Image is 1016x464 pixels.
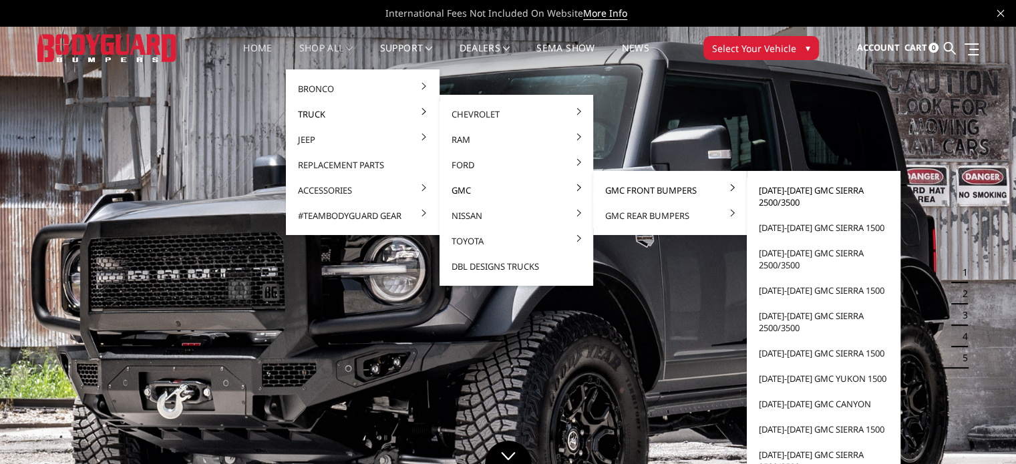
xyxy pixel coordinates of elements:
a: [DATE]-[DATE] GMC Sierra 1500 [752,215,895,240]
a: Dealers [460,43,510,69]
a: Jeep [291,127,434,152]
a: shop all [299,43,353,69]
button: 5 of 5 [955,347,968,369]
a: GMC Front Bumpers [599,178,741,203]
a: GMC Rear Bumpers [599,203,741,228]
a: [DATE]-[DATE] GMC Yukon 1500 [752,366,895,391]
a: Truck [291,101,434,127]
a: Ram [445,127,588,152]
button: Select Your Vehicle [703,36,819,60]
a: Account [856,30,899,66]
a: [DATE]-[DATE] GMC Canyon [752,391,895,417]
a: GMC [445,178,588,203]
a: More Info [583,7,627,20]
a: [DATE]-[DATE] GMC Sierra 2500/3500 [752,303,895,340]
a: [DATE]-[DATE] GMC Sierra 1500 [752,417,895,442]
span: Cart [904,41,926,53]
button: 4 of 5 [955,326,968,347]
a: Chevrolet [445,101,588,127]
a: [DATE]-[DATE] GMC Sierra 1500 [752,340,895,366]
img: BODYGUARD BUMPERS [37,34,178,61]
a: Cart 0 [904,30,939,66]
span: ▾ [806,41,810,55]
button: 3 of 5 [955,304,968,326]
iframe: Chat Widget [949,400,1016,464]
a: Bronco [291,76,434,101]
a: News [621,43,649,69]
a: Support [380,43,433,69]
a: Home [243,43,272,69]
a: Ford [445,152,588,178]
a: [DATE]-[DATE] GMC Sierra 2500/3500 [752,178,895,215]
a: DBL Designs Trucks [445,254,588,279]
a: Replacement Parts [291,152,434,178]
a: [DATE]-[DATE] GMC Sierra 1500 [752,278,895,303]
button: 1 of 5 [955,262,968,283]
a: Click to Down [485,441,532,464]
a: [DATE]-[DATE] GMC Sierra 2500/3500 [752,240,895,278]
a: #TeamBodyguard Gear [291,203,434,228]
a: Nissan [445,203,588,228]
span: 0 [928,43,939,53]
a: Accessories [291,178,434,203]
button: 2 of 5 [955,283,968,304]
a: Toyota [445,228,588,254]
span: Account [856,41,899,53]
a: SEMA Show [536,43,595,69]
span: Select Your Vehicle [712,41,796,55]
